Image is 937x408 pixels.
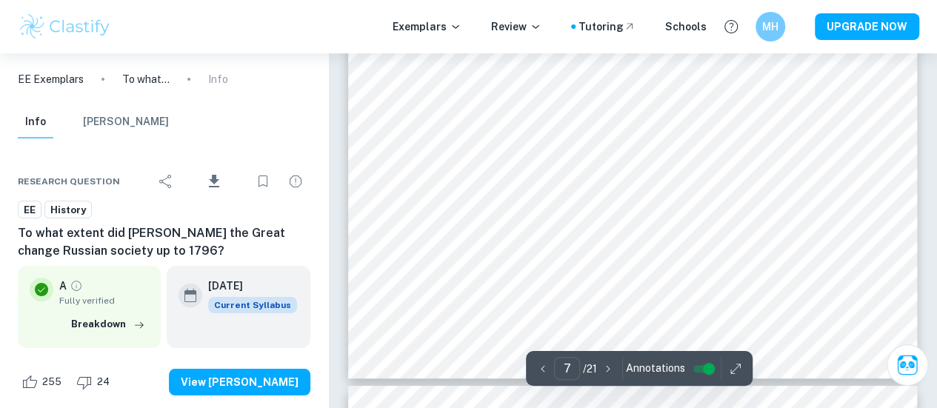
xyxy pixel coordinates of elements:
button: Info [18,106,53,138]
a: EE Exemplars [18,71,84,87]
button: Ask Clai [887,344,928,386]
p: A [59,278,67,294]
span: Current Syllabus [208,297,297,313]
p: Review [491,19,541,35]
div: Bookmark [248,167,278,196]
div: Download [184,162,245,201]
span: Fully verified [59,294,149,307]
a: EE [18,201,41,219]
h6: MH [762,19,779,35]
button: Help and Feedback [718,14,744,39]
div: This exemplar is based on the current syllabus. Feel free to refer to it for inspiration/ideas wh... [208,297,297,313]
div: Like [18,370,70,394]
a: Tutoring [578,19,636,35]
h6: [DATE] [208,278,285,294]
button: [PERSON_NAME] [83,106,169,138]
a: Grade fully verified [70,279,83,292]
p: Exemplars [393,19,461,35]
button: View [PERSON_NAME] [169,369,310,395]
a: Schools [665,19,707,35]
p: / 21 [583,361,597,377]
button: MH [756,12,785,41]
span: EE [19,203,41,218]
img: Clastify logo [18,12,112,41]
button: Breakdown [67,313,149,335]
span: 24 [89,375,118,389]
span: Research question [18,175,120,188]
div: Dislike [73,370,118,394]
a: History [44,201,92,219]
button: UPGRADE NOW [815,13,919,40]
h6: To what extent did [PERSON_NAME] the Great change Russian society up to 1796? [18,224,310,260]
span: History [45,203,91,218]
div: Share [151,167,181,196]
span: Annotations [626,361,685,376]
div: Report issue [281,167,310,196]
span: 255 [34,375,70,389]
p: To what extent did [PERSON_NAME] the Great change Russian society up to 1796? [122,71,170,87]
p: Info [208,71,228,87]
